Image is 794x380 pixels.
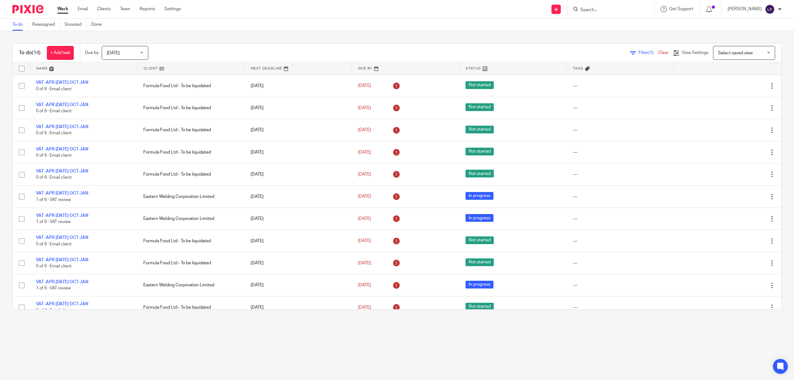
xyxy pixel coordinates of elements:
a: VAT -APR [DATE] OCT JAN [36,213,88,218]
span: 0 of 6 · Email client [36,109,72,113]
span: Select saved view [718,51,753,55]
a: VAT -APR [DATE] OCT JAN [36,80,88,85]
div: --- [573,238,668,244]
td: Eastern Welding Corporation Limited [137,274,244,296]
td: Formula Food Ltd - To be liquidated [137,119,244,141]
span: In progress [466,214,493,222]
span: In progress [466,192,493,200]
div: --- [573,304,668,311]
span: [DATE] [107,51,120,55]
td: Formula Food Ltd - To be liquidated [137,75,244,97]
div: --- [573,282,668,288]
span: 1 of 6 · VAT review [36,286,71,291]
td: Formula Food Ltd - To be liquidated [137,252,244,274]
span: (14) [32,50,41,55]
div: --- [573,171,668,177]
span: [DATE] [358,194,371,199]
a: Done [91,19,106,31]
div: --- [573,260,668,266]
span: [DATE] [358,128,371,132]
a: Email [78,6,88,12]
p: Due by [85,50,99,56]
td: Formula Food Ltd - To be liquidated [137,97,244,119]
span: Get Support [669,7,693,11]
img: svg%3E [765,4,775,14]
span: 0 of 6 · Email client [36,264,72,268]
span: Not started [466,170,494,177]
span: Not started [466,258,494,266]
span: 0 of 6 · Email client [36,87,72,91]
a: VAT -APR [DATE] OCT JAN [36,235,88,240]
a: VAT -APR [DATE] OCT JAN [36,169,88,173]
td: [DATE] [244,208,352,230]
div: --- [573,127,668,133]
input: Search [580,7,636,13]
td: [DATE] [244,296,352,318]
span: [DATE] [358,239,371,243]
a: VAT -APR [DATE] OCT JAN [36,147,88,151]
a: Reports [140,6,155,12]
a: VAT -APR [DATE] OCT JAN [36,258,88,262]
td: [DATE] [244,163,352,186]
div: --- [573,194,668,200]
span: [DATE] [358,150,371,154]
td: [DATE] [244,75,352,97]
span: (1) [649,51,653,55]
a: VAT -APR [DATE] OCT JAN [36,103,88,107]
td: [DATE] [244,119,352,141]
td: [DATE] [244,97,352,119]
span: [DATE] [358,106,371,110]
span: 0 of 6 · Email client [36,131,72,136]
span: 0 of 6 · Email client [36,308,72,313]
span: 0 of 6 · Email client [36,153,72,158]
span: Not started [466,236,494,244]
a: VAT -APR [DATE] OCT JAN [36,125,88,129]
a: + Add task [47,46,74,60]
h1: To do [19,50,41,56]
td: Eastern Welding Corporation Limited [137,186,244,208]
a: VAT -APR [DATE] OCT JAN [36,280,88,284]
div: --- [573,149,668,155]
a: Work [57,6,68,12]
td: Formula Food Ltd - To be liquidated [137,141,244,163]
td: Formula Food Ltd - To be liquidated [137,230,244,252]
span: View Settings [682,51,708,55]
a: Snoozed [65,19,87,31]
span: Not started [466,148,494,155]
span: [DATE] [358,283,371,287]
span: Not started [466,126,494,133]
div: --- [573,83,668,89]
div: --- [573,216,668,222]
td: [DATE] [244,274,352,296]
span: Filter [639,51,658,55]
span: 1 of 6 · VAT review [36,198,71,202]
span: [DATE] [358,261,371,265]
a: Clients [97,6,111,12]
td: [DATE] [244,141,352,163]
a: To do [12,19,28,31]
div: --- [573,105,668,111]
span: Tags [573,67,583,70]
span: Not started [466,303,494,311]
a: Reassigned [32,19,60,31]
td: Eastern Welding Corporation Limited [137,208,244,230]
span: 0 of 6 · Email client [36,176,72,180]
td: Formula Food Ltd - To be liquidated [137,163,244,186]
span: Not started [466,103,494,111]
p: [PERSON_NAME] [728,6,762,12]
td: Formula Food Ltd - To be liquidated [137,296,244,318]
span: 1 of 6 · VAT review [36,220,71,224]
a: VAT -APR [DATE] OCT JAN [36,302,88,306]
span: [DATE] [358,172,371,177]
span: Not started [466,81,494,89]
td: [DATE] [244,186,352,208]
a: VAT -APR [DATE] OCT JAN [36,191,88,195]
a: Clear [658,51,668,55]
td: [DATE] [244,252,352,274]
img: Pixie [12,5,43,13]
a: Team [120,6,130,12]
span: [DATE] [358,217,371,221]
span: [DATE] [358,305,371,310]
a: Settings [164,6,181,12]
span: [DATE] [358,84,371,88]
